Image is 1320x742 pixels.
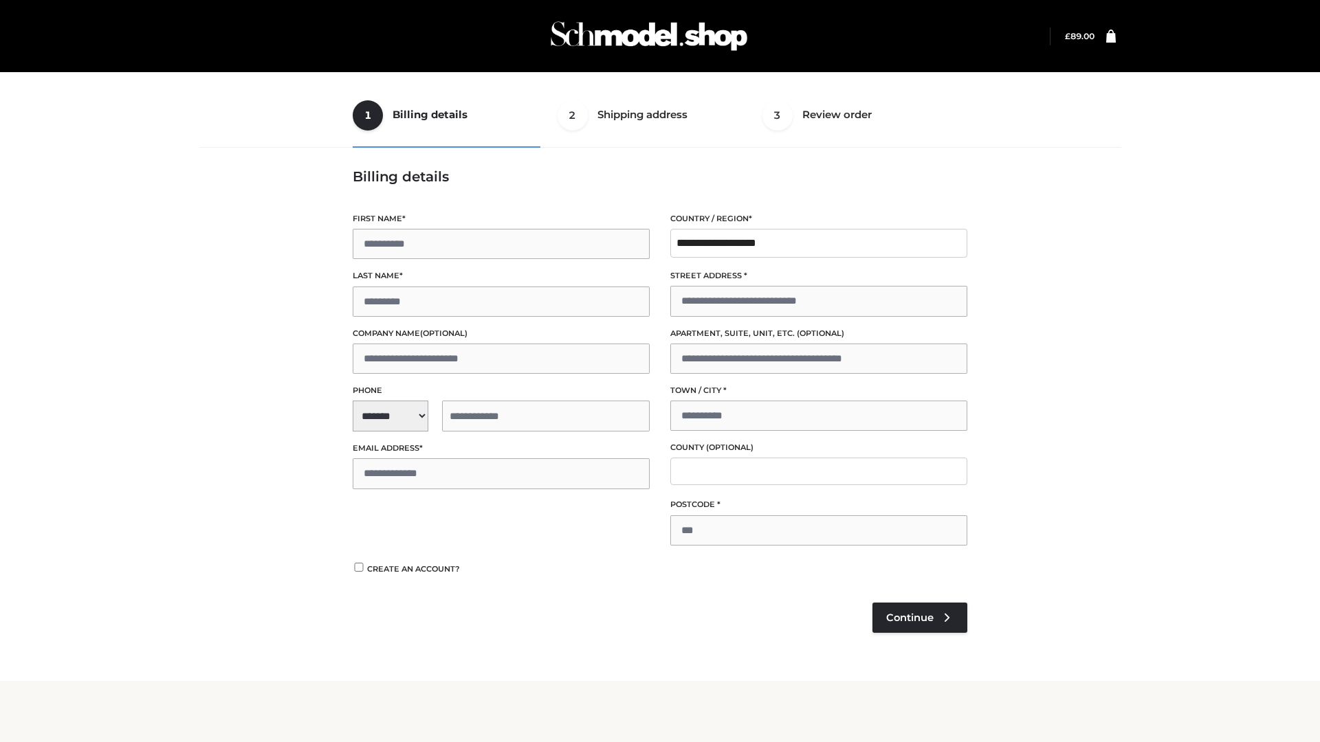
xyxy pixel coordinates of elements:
[420,328,467,338] span: (optional)
[546,9,752,63] img: Schmodel Admin 964
[670,269,967,282] label: Street address
[353,327,650,340] label: Company name
[872,603,967,633] a: Continue
[353,269,650,282] label: Last name
[1065,31,1070,41] span: £
[1065,31,1094,41] bdi: 89.00
[1065,31,1094,41] a: £89.00
[706,442,753,452] span: (optional)
[670,212,967,225] label: Country / Region
[797,328,844,338] span: (optional)
[353,212,650,225] label: First name
[886,611,934,624] span: Continue
[353,168,967,185] h3: Billing details
[353,384,650,397] label: Phone
[670,441,967,454] label: County
[353,442,650,455] label: Email address
[670,327,967,340] label: Apartment, suite, unit, etc.
[353,563,365,572] input: Create an account?
[670,498,967,511] label: Postcode
[670,384,967,397] label: Town / City
[367,564,460,574] span: Create an account?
